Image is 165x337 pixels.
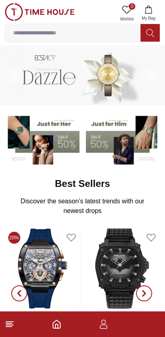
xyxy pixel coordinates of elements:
[52,319,61,329] a: Home
[85,229,160,309] img: POLICE BATMAN Men's Analog Black Dial Watch - PEWGD0022601
[11,197,154,216] p: Discover the season’s latest trends with our newest drops
[139,15,159,21] span: My Bag
[5,3,75,21] img: ...
[137,3,160,24] button: My Bag
[117,3,137,24] a: 0Wishlist
[55,177,110,190] h2: Best Sellers
[86,113,161,164] img: Men's Watches Banner
[129,3,135,10] span: 0
[117,16,137,22] span: Wishlist
[5,229,80,309] img: Tornado Xenith Multifuction Men's Blue Dial Multi Function Watch - T23105-BSNNK
[5,113,79,164] img: Women's Watches Banner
